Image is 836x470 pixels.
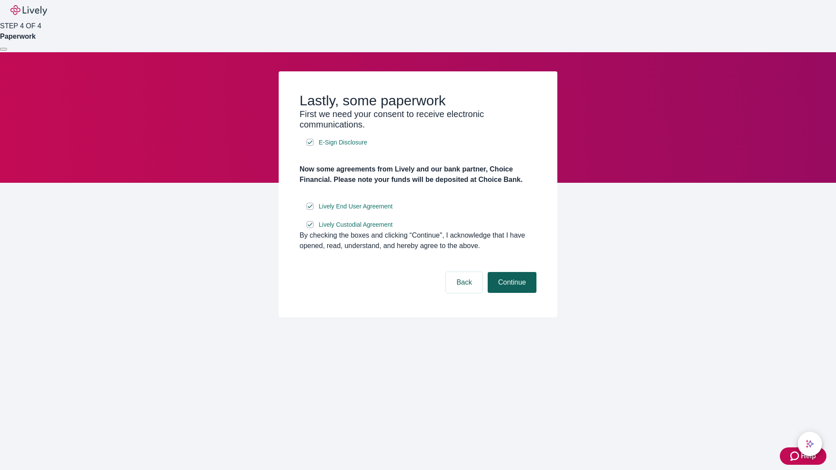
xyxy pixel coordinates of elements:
[10,5,47,16] img: Lively
[317,137,369,148] a: e-sign disclosure document
[798,432,822,456] button: chat
[300,109,536,130] h3: First we need your consent to receive electronic communications.
[780,447,826,465] button: Zendesk support iconHelp
[300,230,536,251] div: By checking the boxes and clicking “Continue", I acknowledge that I have opened, read, understand...
[790,451,801,461] svg: Zendesk support icon
[488,272,536,293] button: Continue
[319,138,367,147] span: E-Sign Disclosure
[319,220,393,229] span: Lively Custodial Agreement
[319,202,393,211] span: Lively End User Agreement
[806,440,814,448] svg: Lively AI Assistant
[801,451,816,461] span: Help
[446,272,482,293] button: Back
[317,201,394,212] a: e-sign disclosure document
[300,164,536,185] h4: Now some agreements from Lively and our bank partner, Choice Financial. Please note your funds wi...
[317,219,394,230] a: e-sign disclosure document
[300,92,536,109] h2: Lastly, some paperwork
